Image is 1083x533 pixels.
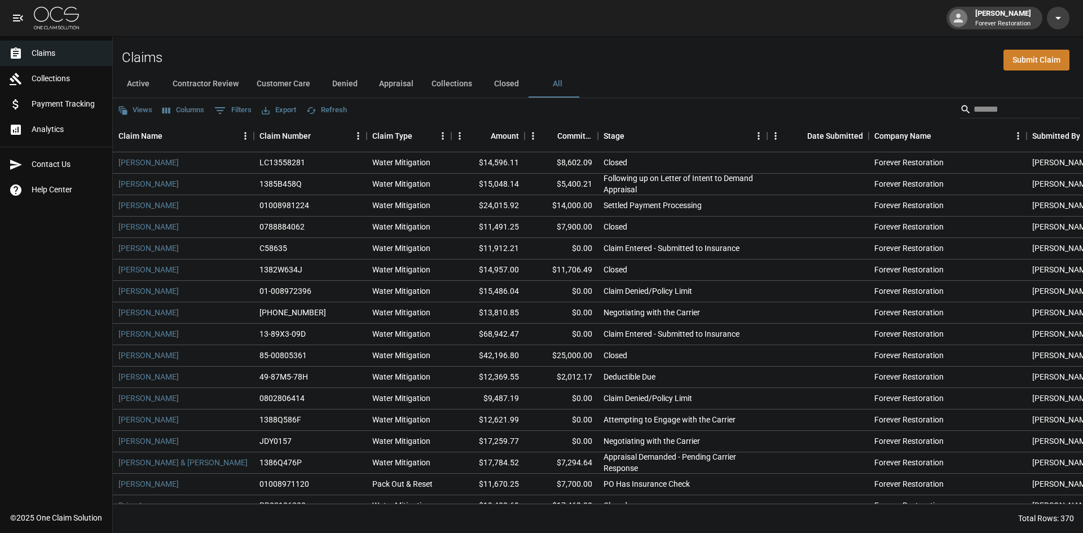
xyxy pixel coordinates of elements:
[248,71,319,98] button: Customer Care
[32,73,103,85] span: Collections
[164,71,248,98] button: Contractor Review
[118,435,179,447] a: [PERSON_NAME]
[767,127,784,144] button: Menu
[118,457,248,468] a: [PERSON_NAME] & [PERSON_NAME]
[259,157,305,168] div: LC13558281
[254,120,367,152] div: Claim Number
[604,500,627,511] div: Closed
[118,200,179,211] a: [PERSON_NAME]
[525,238,598,259] div: $0.00
[525,431,598,452] div: $0.00
[624,128,640,144] button: Sort
[931,128,947,144] button: Sort
[807,120,863,152] div: Date Submitted
[767,120,869,152] div: Date Submitted
[372,478,433,490] div: Pack Out & Reset
[604,393,692,404] div: Claim Denied/Policy Limit
[122,50,162,66] h2: Claims
[118,243,179,254] a: [PERSON_NAME]
[604,243,739,254] div: Claim Entered - Submitted to Insurance
[604,350,627,361] div: Closed
[874,414,944,425] div: Forever Restoration
[212,102,254,120] button: Show filters
[118,328,179,340] a: [PERSON_NAME]
[434,127,451,144] button: Menu
[372,243,430,254] div: Water Mitigation
[604,307,700,318] div: Negotiating with the Carrier
[372,285,430,297] div: Water Mitigation
[874,328,944,340] div: Forever Restoration
[525,152,598,174] div: $8,602.09
[451,152,525,174] div: $14,596.11
[118,264,179,275] a: [PERSON_NAME]
[971,8,1036,28] div: [PERSON_NAME]
[259,478,309,490] div: 01008971120
[598,120,767,152] div: Stage
[525,120,598,152] div: Committed Amount
[372,264,430,275] div: Water Mitigation
[372,457,430,468] div: Water Mitigation
[118,350,179,361] a: [PERSON_NAME]
[372,328,430,340] div: Water Mitigation
[118,221,179,232] a: [PERSON_NAME]
[237,127,254,144] button: Menu
[604,264,627,275] div: Closed
[874,200,944,211] div: Forever Restoration
[259,200,309,211] div: 01008981224
[372,178,430,190] div: Water Mitigation
[451,259,525,281] div: $14,957.00
[451,324,525,345] div: $68,942.47
[525,324,598,345] div: $0.00
[604,478,690,490] div: PO Has Insurance Check
[451,388,525,409] div: $9,487.19
[525,452,598,474] div: $7,294.64
[475,128,491,144] button: Sort
[874,500,944,511] div: Forever Restoration
[874,307,944,318] div: Forever Restoration
[1003,50,1069,71] a: Submit Claim
[525,345,598,367] div: $25,000.00
[372,500,430,511] div: Water Mitigation
[874,178,944,190] div: Forever Restoration
[32,47,103,59] span: Claims
[372,200,430,211] div: Water Mitigation
[372,120,412,152] div: Claim Type
[113,71,164,98] button: Active
[604,435,700,447] div: Negotiating with the Carrier
[557,120,592,152] div: Committed Amount
[1018,513,1074,524] div: Total Rows: 370
[118,157,179,168] a: [PERSON_NAME]
[372,371,430,382] div: Water Mitigation
[259,243,287,254] div: C58635
[32,98,103,110] span: Payment Tracking
[525,474,598,495] div: $7,700.00
[118,178,179,190] a: [PERSON_NAME]
[259,414,301,425] div: 1388Q586F
[118,371,179,382] a: [PERSON_NAME]
[32,158,103,170] span: Contact Us
[259,178,302,190] div: 1385B458Q
[259,500,306,511] div: PR02106233
[451,452,525,474] div: $17,784.52
[115,102,155,119] button: Views
[1032,120,1080,152] div: Submitted By
[372,350,430,361] div: Water Mitigation
[34,7,79,29] img: ocs-logo-white-transparent.png
[525,367,598,388] div: $2,012.17
[491,120,519,152] div: Amount
[259,457,302,468] div: 1386Q476P
[874,120,931,152] div: Company Name
[532,71,583,98] button: All
[1010,127,1027,144] button: Menu
[259,221,305,232] div: 0788884062
[975,19,1031,29] p: Forever Restoration
[525,302,598,324] div: $0.00
[874,457,944,468] div: Forever Restoration
[604,414,736,425] div: Attempting to Engage with the Carrier
[451,302,525,324] div: $13,810.85
[10,512,102,523] div: © 2025 One Claim Solution
[372,435,430,447] div: Water Mitigation
[259,435,292,447] div: JDY0157
[604,371,655,382] div: Deductible Due
[604,285,692,297] div: Claim Denied/Policy Limit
